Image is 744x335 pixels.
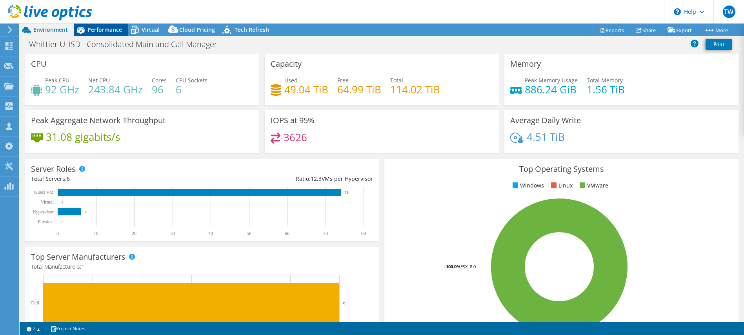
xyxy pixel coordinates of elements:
[311,175,322,182] span: 12.3
[67,175,70,182] span: 6
[698,24,734,36] a: More
[578,181,608,190] li: VMware
[525,76,578,84] span: Peak Memory Usage
[323,231,328,236] text: 70
[85,210,87,214] text: 6
[45,85,79,94] h4: 92 GHz
[460,264,476,269] tspan: ESXi 8.0
[170,231,175,236] text: 30
[284,76,298,84] span: Used
[271,116,315,125] h3: IOPS at 95%
[179,26,215,33] span: Cloud Pricing
[176,85,207,94] h4: 6
[25,40,229,49] h1: Whittier UHSD - Consolidated Main and Call Manager
[31,60,47,68] h3: CPU
[723,5,735,18] span: TW
[271,60,302,68] h3: Capacity
[33,26,68,33] span: Environment
[587,85,625,94] h4: 1.56 TiB
[81,263,84,270] span: 1
[706,39,732,50] a: Print
[446,264,460,269] tspan: 100.0%
[202,175,373,183] div: Ratio: VMs per Hypervisor
[31,175,202,183] div: Total Servers:
[662,24,698,36] a: Export
[88,85,143,94] h4: 243.84 GHz
[31,116,166,125] h3: Peak Aggregate Network Throughput
[510,116,581,125] h3: Average Daily Write
[208,231,213,236] text: 40
[152,85,167,94] h4: 96
[62,200,64,204] text: 0
[235,26,269,33] span: Tech Refresh
[343,300,346,305] text: 6
[674,8,681,15] svg: \n
[510,60,541,68] h3: Memory
[525,85,578,94] h4: 886.24 GiB
[337,76,349,84] span: Free
[45,76,69,84] span: Peak CPU
[34,189,54,195] text: Guest VM
[33,209,54,215] text: Hypervisor
[31,300,39,306] text: Dell
[31,262,373,271] h4: Total Manufacturers:
[62,220,64,224] text: 0
[284,133,307,142] h4: 3626
[21,324,45,333] a: 2
[390,165,732,173] h3: Top Operating Systems
[56,231,59,236] text: 0
[132,231,136,236] text: 20
[587,76,623,84] span: Total Memory
[345,191,349,195] text: 74
[152,76,167,84] span: Cores
[285,231,289,236] text: 60
[31,253,126,261] h3: Top Server Manufacturers
[390,76,403,84] span: Total
[142,26,160,33] span: Virtual
[46,133,120,141] h4: 31.08 gigabits/s
[94,231,98,236] text: 10
[41,199,54,205] text: Virtual
[247,231,251,236] text: 50
[390,85,440,94] h4: 114.02 TiB
[31,165,76,173] h3: Server Roles
[593,24,630,36] a: Reports
[549,181,573,190] li: Linux
[361,231,366,236] text: 80
[511,181,544,190] li: Windows
[176,76,207,84] span: CPU Sockets
[630,24,662,36] a: Share
[337,85,381,94] h4: 64.99 TiB
[88,76,110,84] span: Net CPU
[45,324,91,333] a: Project Notes
[284,85,328,94] h4: 49.04 TiB
[527,133,565,141] h4: 4.51 TiB
[87,26,122,33] span: Performance
[38,219,54,224] text: Physical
